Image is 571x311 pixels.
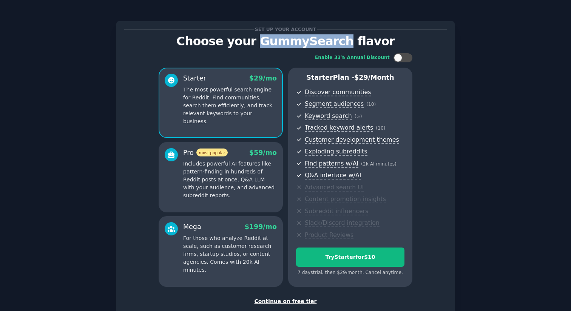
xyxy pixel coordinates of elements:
[366,102,376,107] span: ( 10 )
[183,74,206,83] div: Starter
[305,219,380,227] span: Slack/Discord integration
[305,136,399,144] span: Customer development themes
[305,112,352,120] span: Keyword search
[305,207,368,215] span: Subreddit influencers
[305,184,364,192] span: Advanced search UI
[296,73,404,82] p: Starter Plan -
[305,172,361,179] span: Q&A interface w/AI
[355,114,362,119] span: ( ∞ )
[183,86,277,125] p: The most powerful search engine for Reddit. Find communities, search them efficiently, and track ...
[354,74,394,81] span: $ 29 /month
[305,88,371,96] span: Discover communities
[305,124,373,132] span: Tracked keyword alerts
[249,74,277,82] span: $ 29 /mo
[183,148,228,158] div: Pro
[296,248,404,267] button: TryStarterfor$10
[376,125,385,131] span: ( 10 )
[296,253,404,261] div: Try Starter for $10
[305,195,386,203] span: Content promotion insights
[315,54,390,61] div: Enable 33% Annual Discount
[305,148,367,156] span: Exploding subreddits
[196,149,228,156] span: most popular
[296,269,404,276] div: 7 days trial, then $ 29 /month . Cancel anytime.
[124,297,447,305] div: Continue on free tier
[305,100,364,108] span: Segment audiences
[305,160,358,168] span: Find patterns w/AI
[183,160,277,200] p: Includes powerful AI features like pattern-finding in hundreds of Reddit posts at once, Q&A LLM w...
[249,149,277,156] span: $ 59 /mo
[254,25,318,33] span: Set up your account
[183,234,277,274] p: For those who analyze Reddit at scale, such as customer research firms, startup studios, or conte...
[361,161,397,167] span: ( 2k AI minutes )
[245,223,277,231] span: $ 199 /mo
[305,231,353,239] span: Product Reviews
[183,222,201,232] div: Mega
[124,35,447,48] p: Choose your GummySearch flavor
